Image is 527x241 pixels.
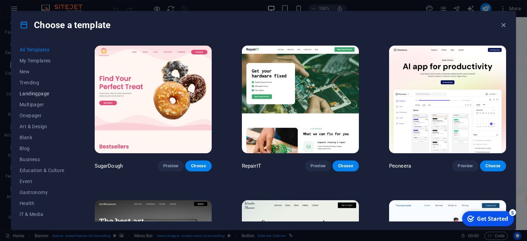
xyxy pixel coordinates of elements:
[20,165,65,176] button: Education & Culture
[20,69,65,74] span: New
[95,162,123,169] p: SugarDough
[305,160,331,171] button: Preview
[20,99,65,110] button: Multipager
[20,143,65,154] button: Blog
[20,66,65,77] button: New
[480,160,506,171] button: Choose
[20,110,65,121] button: Onepager
[20,132,65,143] button: Blank
[20,121,65,132] button: Art & Design
[20,47,65,52] span: All Templates
[20,157,65,162] span: Business
[20,179,65,184] span: Event
[452,160,478,171] button: Preview
[20,58,65,63] span: My Templates
[20,201,65,206] span: Health
[485,163,501,169] span: Choose
[311,163,326,169] span: Preview
[20,20,110,31] h4: Choose a template
[332,160,359,171] button: Choose
[338,163,353,169] span: Choose
[20,113,65,118] span: Onepager
[20,190,65,195] span: Gastronomy
[20,187,65,198] button: Gastronomy
[20,209,65,220] button: IT & Media
[242,46,359,153] img: RepairIT
[20,44,65,55] button: All Templates
[20,135,65,140] span: Blank
[20,198,65,209] button: Health
[20,168,65,173] span: Education & Culture
[20,88,65,99] button: Landingpage
[4,3,56,18] div: Get Started 5 items remaining, 0% complete
[389,46,506,153] img: Peoneera
[20,91,65,96] span: Landingpage
[20,102,65,107] span: Multipager
[191,163,206,169] span: Choose
[20,212,65,217] span: IT & Media
[20,154,65,165] button: Business
[19,7,50,14] div: Get Started
[389,162,411,169] p: Peoneera
[163,163,178,169] span: Preview
[95,46,212,153] img: SugarDough
[20,146,65,151] span: Blog
[51,1,58,8] div: 5
[242,162,261,169] p: RepairIT
[20,77,65,88] button: Trending
[458,163,473,169] span: Preview
[20,124,65,129] span: Art & Design
[158,160,184,171] button: Preview
[20,55,65,66] button: My Templates
[20,220,65,231] button: Legal & Finance
[20,176,65,187] button: Event
[185,160,211,171] button: Choose
[20,80,65,85] span: Trending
